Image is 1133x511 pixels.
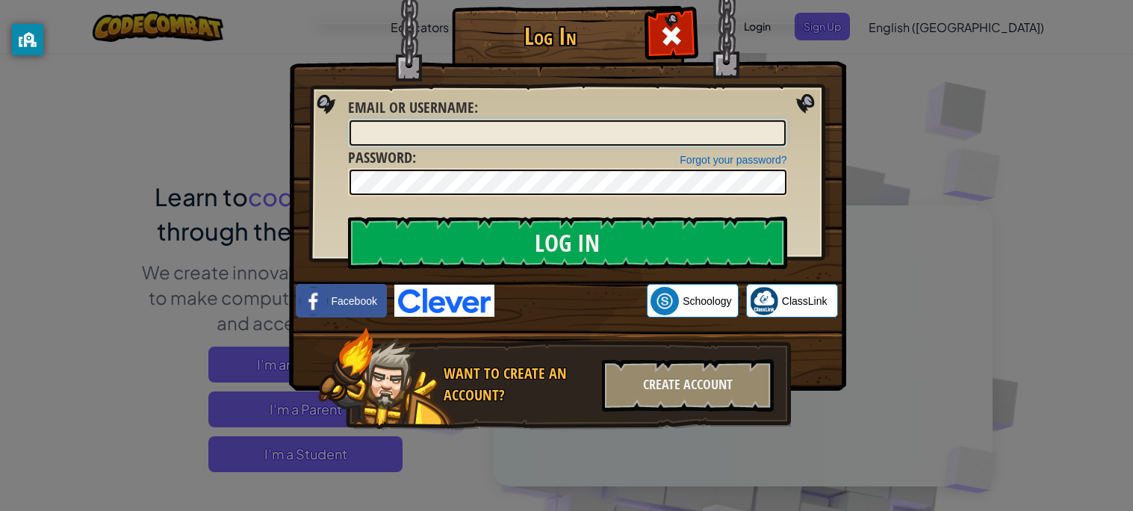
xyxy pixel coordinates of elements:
[602,359,774,412] div: Create Account
[680,154,786,166] a: Forgot your password?
[12,24,43,55] button: privacy banner
[299,287,328,315] img: facebook_small.png
[750,287,778,315] img: classlink-logo-small.png
[348,97,474,117] span: Email or Username
[456,23,646,49] h1: Log In
[348,97,478,119] label: :
[332,294,377,309] span: Facebook
[651,287,679,315] img: schoology.png
[394,285,494,317] img: clever-logo-blue.png
[683,294,731,309] span: Schoology
[348,147,412,167] span: Password
[348,147,416,169] label: :
[782,294,828,309] span: ClassLink
[444,363,593,406] div: Want to create an account?
[348,217,787,269] input: Log In
[494,285,647,318] iframe: Sign in with Google Button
